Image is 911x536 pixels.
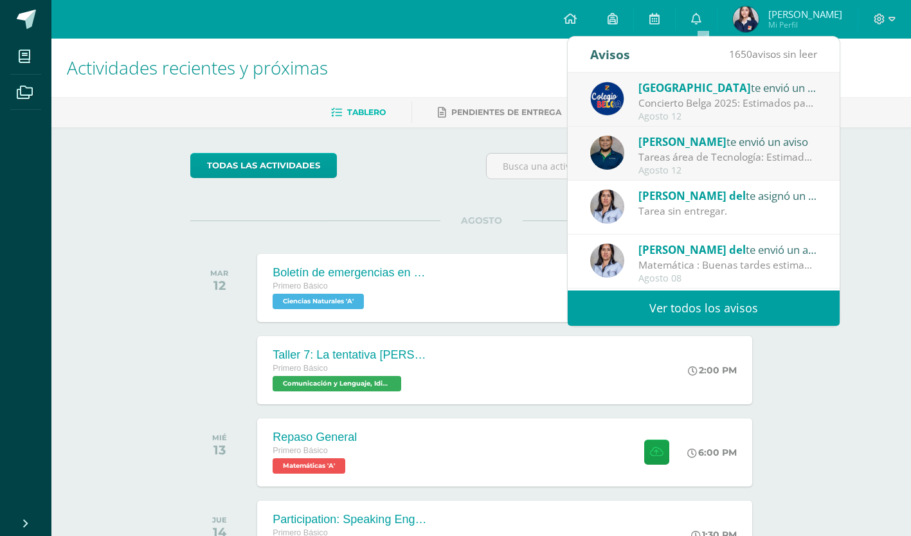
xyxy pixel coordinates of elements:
[638,187,817,204] div: te asignó un comentario en 'Porcentaje' para 'Matemáticas'
[638,134,726,149] span: [PERSON_NAME]
[212,442,227,458] div: 13
[590,136,624,170] img: d75c63bec02e1283ee24e764633d115c.png
[212,515,227,524] div: JUE
[212,433,227,442] div: MIÉ
[331,102,386,123] a: Tablero
[638,111,817,122] div: Agosto 12
[210,278,228,293] div: 12
[638,133,817,150] div: te envió un aviso
[273,446,327,455] span: Primero Básico
[273,364,327,373] span: Primero Básico
[638,80,751,95] span: [GEOGRAPHIC_DATA]
[638,241,817,258] div: te envió un aviso
[67,55,328,80] span: Actividades recientes y próximas
[590,37,630,72] div: Avisos
[273,376,401,391] span: Comunicación y Lenguaje, Idioma Español 'A'
[638,188,746,203] span: [PERSON_NAME] del
[190,153,337,178] a: todas las Actividades
[273,266,427,280] div: Boletín de emergencias en [GEOGRAPHIC_DATA]
[210,269,228,278] div: MAR
[638,150,817,165] div: Tareas área de Tecnología: Estimados padres de familia: Reciban un cordial saludo. El motivo de e...
[440,215,523,226] span: AGOSTO
[638,79,817,96] div: te envió un aviso
[347,107,386,117] span: Tablero
[733,6,759,32] img: 146e14d473afb2837e5cf5f345d4b25b.png
[638,242,746,257] span: [PERSON_NAME] del
[638,165,817,176] div: Agosto 12
[729,47,752,61] span: 1650
[273,431,357,444] div: Repaso General
[451,107,561,117] span: Pendientes de entrega
[487,154,771,179] input: Busca una actividad próxima aquí...
[638,258,817,272] div: Matemática : Buenas tardes estimados Padres de familia, espero que estén muy bien. Les quiero ped...
[638,204,817,219] div: Tarea sin entregar.
[729,47,817,61] span: avisos sin leer
[568,290,840,326] a: Ver todos los avisos
[590,190,624,224] img: 8adba496f07abd465d606718f465fded.png
[638,96,817,111] div: Concierto Belga 2025: Estimados padres y madres de familia: Les saludamos cordialmente deseando q...
[273,458,345,474] span: Matemáticas 'A'
[273,513,427,526] div: Participation: Speaking English
[688,364,737,376] div: 2:00 PM
[273,281,327,290] span: Primero Básico
[768,8,842,21] span: [PERSON_NAME]
[768,19,842,30] span: Mi Perfil
[590,244,624,278] img: 8adba496f07abd465d606718f465fded.png
[590,82,624,116] img: 919ad801bb7643f6f997765cf4083301.png
[438,102,561,123] a: Pendientes de entrega
[687,447,737,458] div: 6:00 PM
[273,294,364,309] span: Ciencias Naturales 'A'
[638,273,817,284] div: Agosto 08
[273,348,427,362] div: Taller 7: La tentativa [PERSON_NAME]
